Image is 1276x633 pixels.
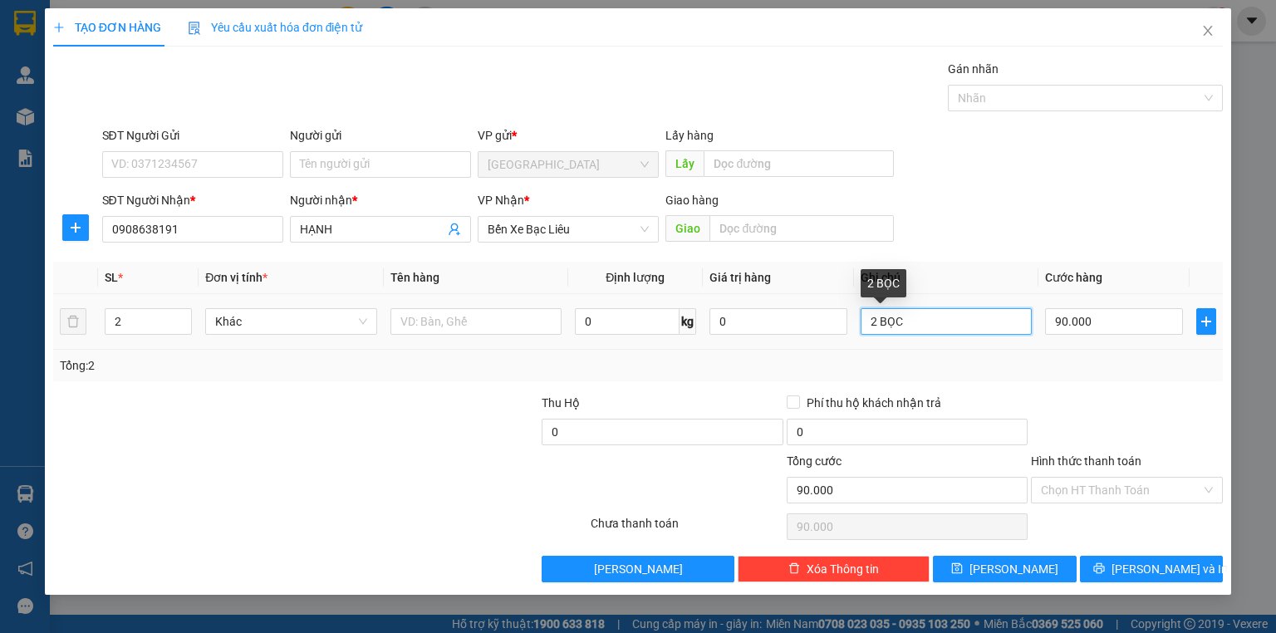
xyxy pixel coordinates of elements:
div: SĐT Người Nhận [102,191,283,209]
div: VP gửi [478,126,659,145]
input: VD: Bàn, Ghế [390,308,562,335]
span: Khác [215,309,366,334]
button: deleteXóa Thông tin [738,556,930,582]
span: [PERSON_NAME] [594,560,683,578]
label: Gán nhãn [948,62,999,76]
input: Dọc đường [704,150,894,177]
span: Cước hàng [1045,271,1102,284]
div: Chưa thanh toán [589,514,784,543]
div: 2 BỌC [861,269,906,297]
span: Thu Hộ [542,396,580,410]
span: Đơn vị tính [205,271,267,284]
span: kg [680,308,696,335]
span: Sài Gòn [488,152,649,177]
span: user-add [448,223,461,236]
span: Tên hàng [390,271,439,284]
span: [PERSON_NAME] [969,560,1058,578]
button: save[PERSON_NAME] [933,556,1077,582]
span: plus [1197,315,1215,328]
div: SĐT Người Gửi [102,126,283,145]
span: TẠO ĐƠN HÀNG [53,21,161,34]
span: Định lượng [606,271,665,284]
span: delete [788,562,800,576]
span: Xóa Thông tin [807,560,879,578]
input: 0 [709,308,847,335]
th: Ghi chú [854,262,1038,294]
div: Người gửi [290,126,471,145]
button: plus [62,214,89,241]
span: plus [63,221,88,234]
label: Hình thức thanh toán [1031,454,1141,468]
span: [PERSON_NAME] và In [1112,560,1228,578]
span: printer [1093,562,1105,576]
input: Ghi Chú [861,308,1032,335]
span: SL [105,271,118,284]
img: icon [188,22,201,35]
span: Lấy hàng [665,129,714,142]
input: Dọc đường [709,215,894,242]
span: Yêu cầu xuất hóa đơn điện tử [188,21,363,34]
span: save [951,562,963,576]
span: Phí thu hộ khách nhận trả [800,394,948,412]
span: Giao [665,215,709,242]
span: Giá trị hàng [709,271,771,284]
span: Bến Xe Bạc Liêu [488,217,649,242]
span: close [1201,24,1215,37]
div: Tổng: 2 [60,356,493,375]
div: Người nhận [290,191,471,209]
button: printer[PERSON_NAME] và In [1080,556,1224,582]
span: Lấy [665,150,704,177]
span: Tổng cước [787,454,842,468]
button: Close [1185,8,1231,55]
button: plus [1196,308,1216,335]
span: plus [53,22,65,33]
span: Giao hàng [665,194,719,207]
span: VP Nhận [478,194,524,207]
button: delete [60,308,86,335]
button: [PERSON_NAME] [542,556,734,582]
